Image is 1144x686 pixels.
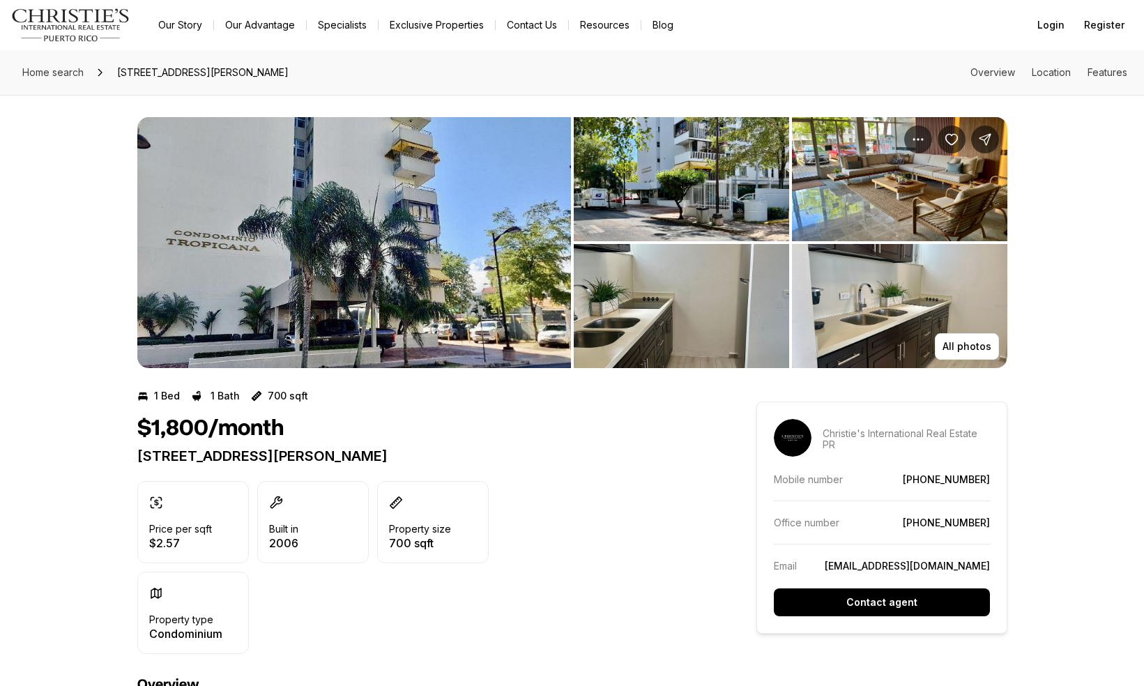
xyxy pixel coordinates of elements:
button: Save Property: 1104 A JOSÉ M. TARTAK AVE #1104 A [938,125,966,153]
p: 2006 [269,538,298,549]
a: [PHONE_NUMBER] [903,473,990,485]
p: 700 sqft [268,390,308,402]
button: Register [1076,11,1133,39]
p: Email [774,560,797,572]
p: Contact agent [846,597,917,608]
span: [STREET_ADDRESS][PERSON_NAME] [112,61,294,84]
a: Skip to: Overview [970,66,1015,78]
a: Specialists [307,15,378,35]
a: Our Advantage [214,15,306,35]
button: View image gallery [137,117,571,368]
p: Christie's International Real Estate PR [823,428,990,450]
li: 2 of 8 [574,117,1007,368]
li: 1 of 8 [137,117,571,368]
a: [EMAIL_ADDRESS][DOMAIN_NAME] [825,560,990,572]
p: 1 Bed [154,390,180,402]
button: Login [1029,11,1073,39]
p: 1 Bath [211,390,240,402]
a: Resources [569,15,641,35]
span: Register [1084,20,1124,31]
p: Office number [774,517,839,528]
p: $2.57 [149,538,212,549]
p: Mobile number [774,473,843,485]
a: Skip to: Features [1088,66,1127,78]
span: Home search [22,66,84,78]
nav: Page section menu [970,67,1127,78]
button: Property options [904,125,932,153]
button: Share Property: 1104 A JOSÉ M. TARTAK AVE #1104 A [971,125,999,153]
a: Skip to: Location [1032,66,1071,78]
p: Property type [149,614,213,625]
p: 700 sqft [389,538,451,549]
p: Property size [389,524,451,535]
button: All photos [935,333,999,360]
a: Home search [17,61,89,84]
button: Contact agent [774,588,990,616]
p: Price per sqft [149,524,212,535]
p: Built in [269,524,298,535]
p: [STREET_ADDRESS][PERSON_NAME] [137,448,706,464]
button: View image gallery [574,244,789,368]
p: Condominium [149,628,222,639]
a: Blog [641,15,685,35]
button: View image gallery [792,244,1007,368]
p: All photos [943,341,991,352]
button: View image gallery [574,117,789,241]
h1: $1,800/month [137,416,284,442]
a: Our Story [147,15,213,35]
a: Exclusive Properties [379,15,495,35]
span: Login [1037,20,1065,31]
a: [PHONE_NUMBER] [903,517,990,528]
img: logo [11,8,130,42]
button: Contact Us [496,15,568,35]
button: View image gallery [792,117,1007,241]
div: Listing Photos [137,117,1007,368]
